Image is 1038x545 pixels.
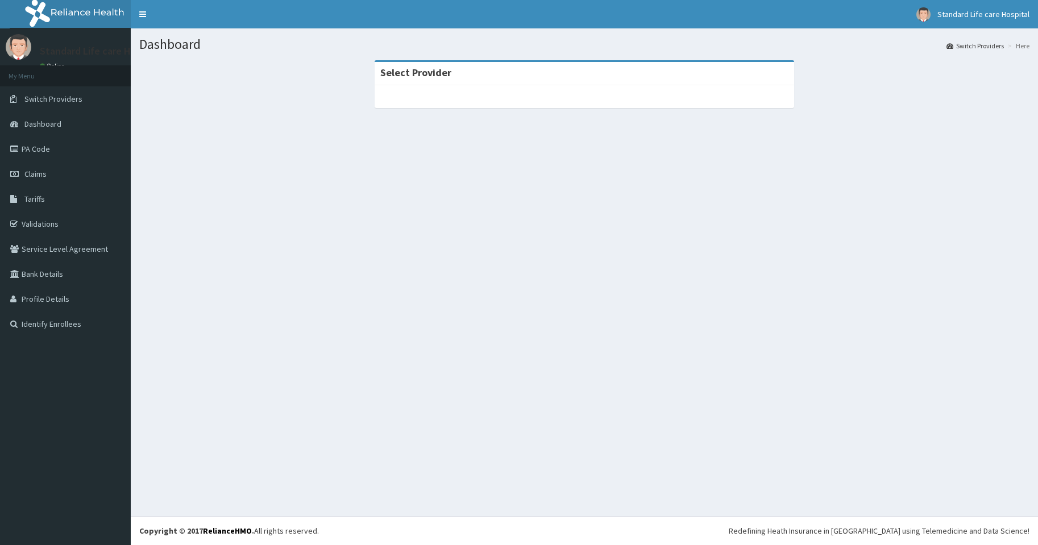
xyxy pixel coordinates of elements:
[916,7,931,22] img: User Image
[24,119,61,129] span: Dashboard
[1005,41,1029,51] li: Here
[131,516,1038,545] footer: All rights reserved.
[729,525,1029,536] div: Redefining Heath Insurance in [GEOGRAPHIC_DATA] using Telemedicine and Data Science!
[937,9,1029,19] span: Standard Life care Hospital
[24,194,45,204] span: Tariffs
[139,526,254,536] strong: Copyright © 2017 .
[203,526,252,536] a: RelianceHMO
[380,66,451,79] strong: Select Provider
[139,37,1029,52] h1: Dashboard
[40,62,67,70] a: Online
[946,41,1004,51] a: Switch Providers
[24,94,82,104] span: Switch Providers
[40,46,161,56] p: Standard Life care Hospital
[24,169,47,179] span: Claims
[6,34,31,60] img: User Image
